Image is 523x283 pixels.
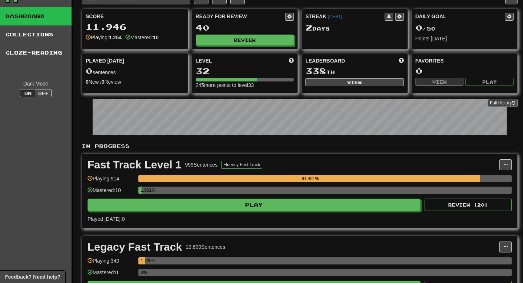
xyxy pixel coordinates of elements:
[186,243,225,251] div: 19.600 Sentences
[415,25,435,32] span: / 50
[305,13,385,20] div: Streak
[196,57,212,64] span: Level
[305,66,326,76] span: 338
[88,187,135,199] div: Mastered: 10
[415,57,514,64] div: Favorites
[86,34,122,41] div: Playing:
[88,269,135,281] div: Mastered: 0
[305,78,404,86] button: View
[88,159,182,170] div: Fast Track Level 1
[86,79,89,85] strong: 0
[86,13,184,20] div: Score
[5,273,60,280] span: Open feedback widget
[196,67,294,76] div: 32
[415,13,505,21] div: Daily Goal
[86,66,93,76] span: 0
[289,57,294,64] span: Score more points to level up
[86,57,124,64] span: Played [DATE]
[196,13,285,20] div: Ready for Review
[221,161,262,169] button: Fluency Fast Track
[82,143,518,150] p: In Progress
[196,35,294,45] button: Review
[415,67,514,76] div: 0
[86,22,184,31] div: 11.946
[5,80,66,87] div: Dark Mode
[465,78,514,86] button: Play
[36,89,52,97] button: Off
[185,161,218,168] div: 999 Sentences
[88,257,135,269] div: Playing: 340
[102,79,105,85] strong: 0
[328,14,342,19] a: (CEST)
[305,23,404,32] div: Day s
[415,35,514,42] div: Points [DATE]
[88,242,182,252] div: Legacy Fast Track
[305,57,345,64] span: Leaderboard
[196,23,294,32] div: 40
[109,35,122,40] strong: 1.254
[88,175,135,187] div: Playing: 914
[196,81,294,89] div: 245 more points to level 33
[425,199,512,211] button: Review (20)
[141,175,480,182] div: 91.491%
[415,78,464,86] button: View
[415,22,422,32] span: 0
[88,199,420,211] button: Play
[141,187,142,194] div: 1.001%
[153,35,159,40] strong: 10
[125,34,159,41] div: Mastered:
[86,78,184,85] div: New / Review
[20,89,36,97] button: On
[141,257,145,264] div: 1.735%
[88,216,125,222] span: Played [DATE]: 0
[305,67,404,76] div: th
[488,99,518,107] a: Full History
[399,57,404,64] span: This week in points, UTC
[305,22,312,32] span: 2
[86,67,184,76] div: sentences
